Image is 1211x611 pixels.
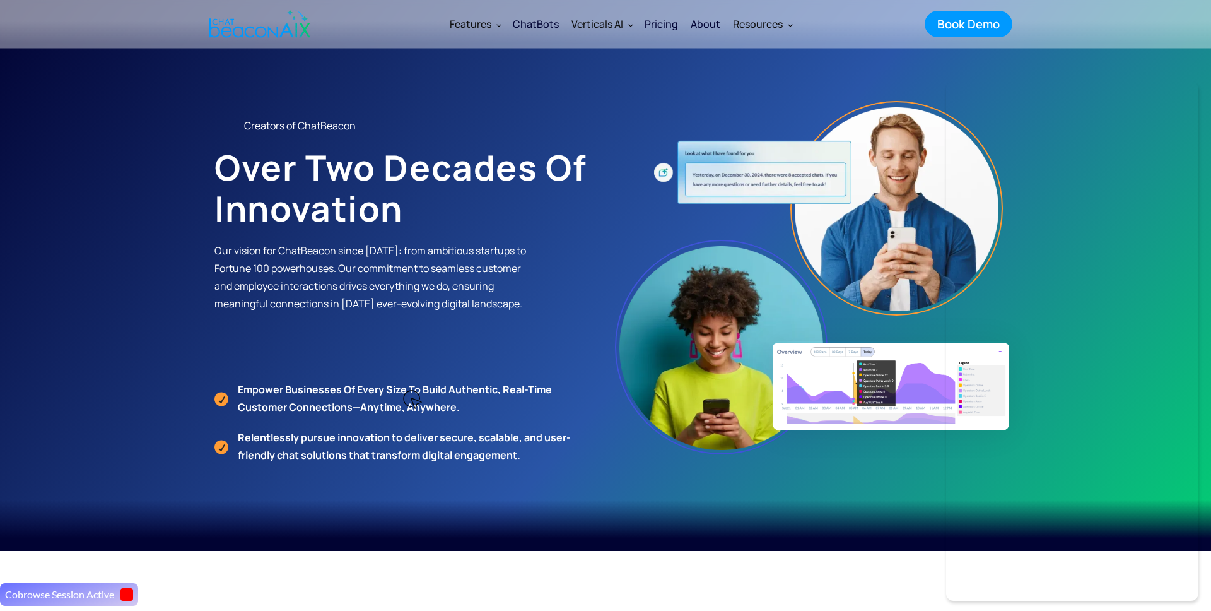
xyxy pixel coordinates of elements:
[496,22,501,27] img: Dropdown
[628,22,633,27] img: Dropdown
[214,438,228,454] img: Check Icon Orange
[214,242,527,312] p: Our vision for ChatBeacon since [DATE]: from ambitious startups to Fortune 100 powerhouses. Our c...
[788,22,793,27] img: Dropdown
[565,9,638,39] div: Verticals AI
[727,9,798,39] div: Resources
[946,81,1198,601] iframe: ChatBeacon Live Chat Client
[795,105,998,311] img: Boy Image
[214,143,587,232] strong: Over Two Decades of Innovation
[238,383,552,414] strong: Empower businesses of every size to build authentic, real-time customer connections—anytime, anyw...
[450,15,491,33] div: Features
[244,117,356,134] div: Creators of ChatBeacon
[214,390,228,406] img: Check Icon Orange
[619,244,823,450] img: Girl Image
[733,15,783,33] div: Resources
[691,15,720,33] div: About
[238,430,571,462] strong: Relentlessly pursue innovation to deliver secure, scalable, and user-friendly chat solutions that...
[199,2,317,46] a: home
[120,588,133,601] button: Stop Cobrowse
[645,15,678,33] div: Pricing
[937,16,1000,32] div: Book Demo
[402,389,423,410] img: targetpointer.svg
[571,15,623,33] div: Verticals AI
[925,11,1012,37] a: Book Demo
[513,15,559,33] div: ChatBots
[443,9,506,39] div: Features
[684,9,727,39] a: About
[506,8,565,40] a: ChatBots
[638,8,684,40] a: Pricing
